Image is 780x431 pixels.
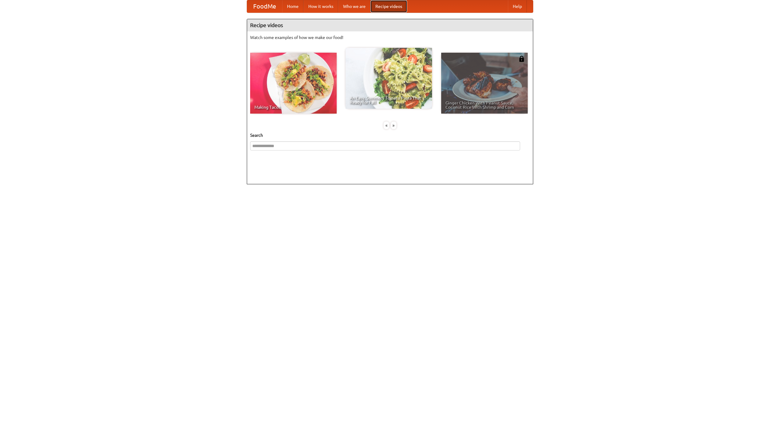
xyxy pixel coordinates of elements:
a: FoodMe [247,0,282,12]
a: An Easy, Summery Tomato Pasta That's Ready for Fall [346,48,432,109]
a: Who we are [338,0,370,12]
a: Help [508,0,527,12]
a: How it works [303,0,338,12]
span: An Easy, Summery Tomato Pasta That's Ready for Fall [350,96,428,104]
p: Watch some examples of how we make our food! [250,34,530,41]
div: « [384,122,389,129]
img: 483408.png [519,56,525,62]
a: Home [282,0,303,12]
a: Making Tacos [250,53,337,114]
h4: Recipe videos [247,19,533,31]
div: » [391,122,396,129]
a: Recipe videos [370,0,407,12]
h5: Search [250,132,530,138]
span: Making Tacos [254,105,332,109]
